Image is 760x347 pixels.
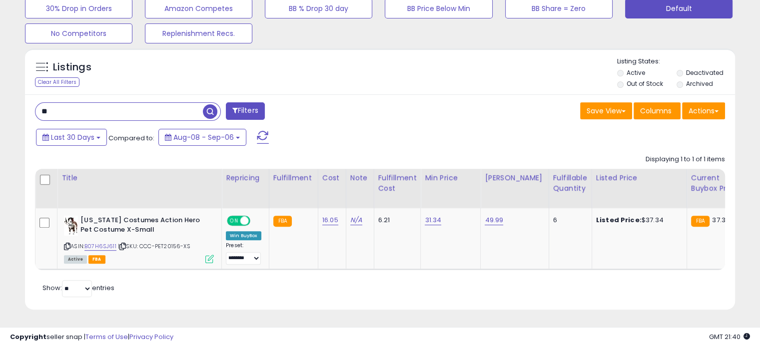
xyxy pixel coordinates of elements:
[646,155,725,164] div: Displaying 1 to 1 of 1 items
[84,242,116,251] a: B07H6SJ611
[596,173,683,183] div: Listed Price
[53,60,91,74] h5: Listings
[617,57,735,66] p: Listing States:
[51,132,94,142] span: Last 30 Days
[350,215,362,225] a: N/A
[634,102,681,119] button: Columns
[118,242,190,250] span: | SKU: CCC-PET20156-XS
[158,129,246,146] button: Aug-08 - Sep-06
[173,132,234,142] span: Aug-08 - Sep-06
[10,333,173,342] div: seller snap | |
[378,173,417,194] div: Fulfillment Cost
[596,216,679,225] div: $37.34
[36,129,107,146] button: Last 30 Days
[712,215,730,225] span: 37.34
[553,216,584,225] div: 6
[378,216,413,225] div: 6.21
[322,215,338,225] a: 16.05
[64,216,214,262] div: ASIN:
[145,23,252,43] button: Replenishment Recs.
[580,102,632,119] button: Save View
[249,217,265,225] span: OFF
[596,215,642,225] b: Listed Price:
[640,106,672,116] span: Columns
[553,173,588,194] div: Fulfillable Quantity
[226,173,265,183] div: Repricing
[226,102,265,120] button: Filters
[485,215,503,225] a: 49.99
[350,173,370,183] div: Note
[691,173,743,194] div: Current Buybox Price
[61,173,217,183] div: Title
[691,216,710,227] small: FBA
[42,283,114,293] span: Show: entries
[35,77,79,87] div: Clear All Filters
[425,215,441,225] a: 31.34
[709,332,750,342] span: 2025-10-7 21:40 GMT
[686,68,723,77] label: Deactivated
[10,332,46,342] strong: Copyright
[64,255,87,264] span: All listings currently available for purchase on Amazon
[64,216,78,236] img: 41zBNBuxyvL._SL40_.jpg
[88,255,105,264] span: FBA
[25,23,132,43] button: No Competitors
[322,173,342,183] div: Cost
[627,68,645,77] label: Active
[273,216,292,227] small: FBA
[627,79,663,88] label: Out of Stock
[228,217,240,225] span: ON
[682,102,725,119] button: Actions
[85,332,128,342] a: Terms of Use
[129,332,173,342] a: Privacy Policy
[80,216,202,237] b: [US_STATE] Costumes Action Hero Pet Costume X-Small
[485,173,544,183] div: [PERSON_NAME]
[108,133,154,143] span: Compared to:
[226,231,261,240] div: Win BuyBox
[226,242,261,265] div: Preset:
[273,173,314,183] div: Fulfillment
[425,173,476,183] div: Min Price
[686,79,713,88] label: Archived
